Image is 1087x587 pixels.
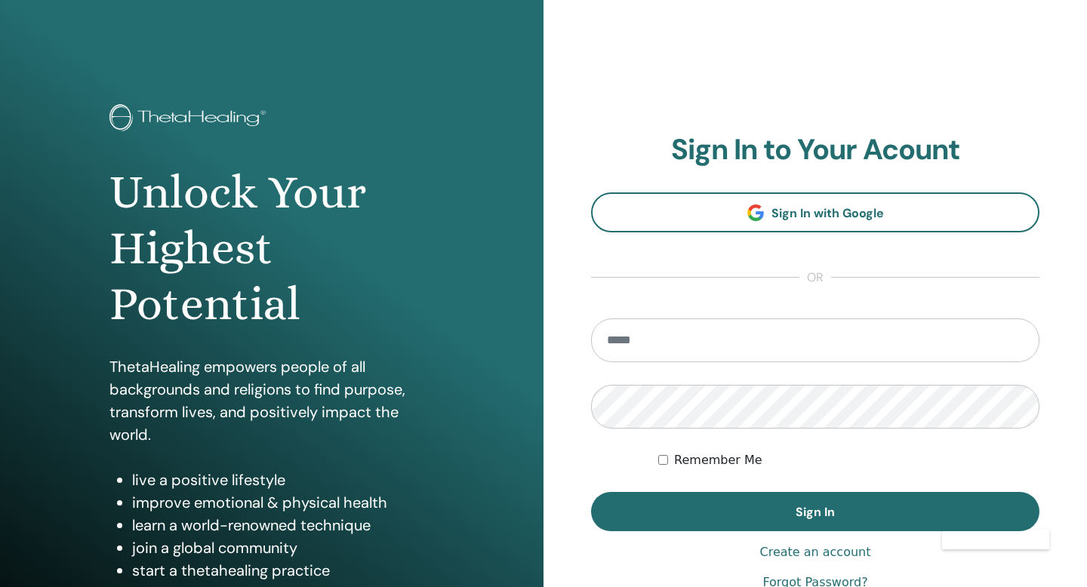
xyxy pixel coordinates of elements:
[658,451,1039,469] div: Keep me authenticated indefinitely or until I manually logout
[759,543,870,561] a: Create an account
[796,504,835,520] span: Sign In
[674,451,762,469] label: Remember Me
[771,205,884,221] span: Sign In with Google
[132,559,434,582] li: start a thetahealing practice
[799,269,831,287] span: or
[109,164,434,333] h1: Unlock Your Highest Potential
[591,492,1039,531] button: Sign In
[591,133,1039,167] h2: Sign In to Your Acount
[132,469,434,491] li: live a positive lifestyle
[591,192,1039,232] a: Sign In with Google
[109,355,434,446] p: ThetaHealing empowers people of all backgrounds and religions to find purpose, transform lives, a...
[132,514,434,536] li: learn a world-renowned technique
[132,536,434,559] li: join a global community
[132,491,434,514] li: improve emotional & physical health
